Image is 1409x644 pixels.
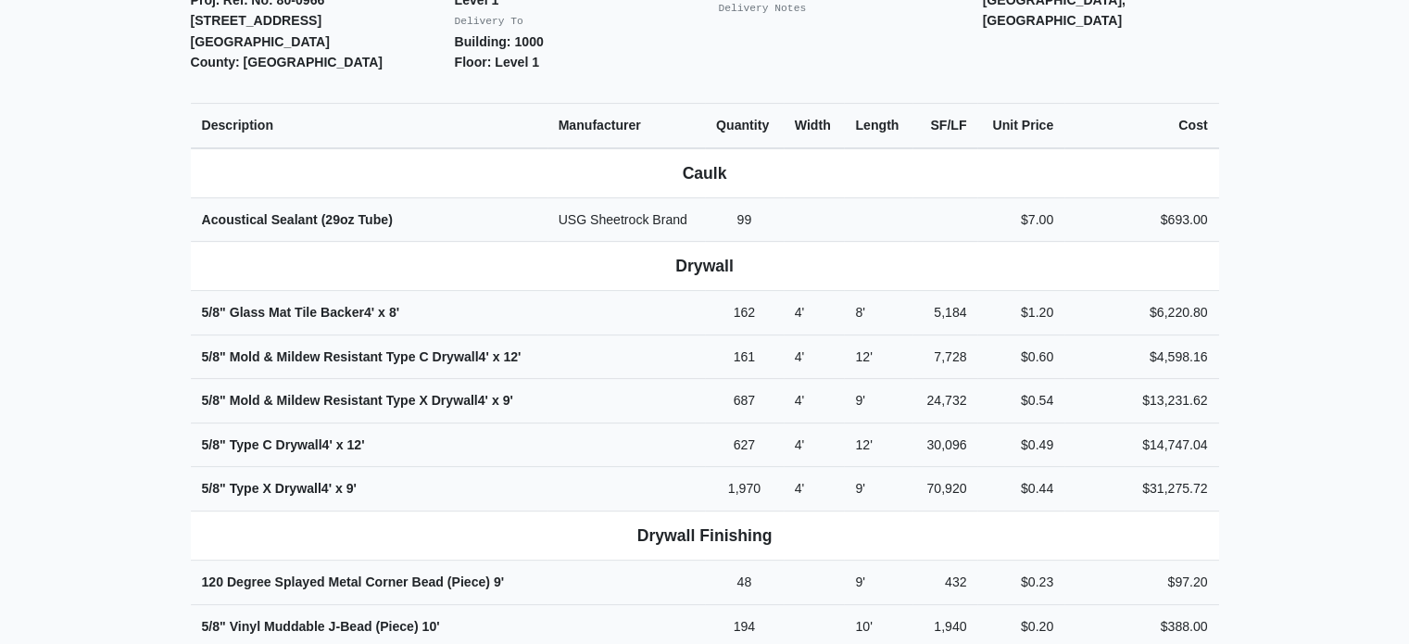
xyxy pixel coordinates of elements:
span: 12' [346,437,364,452]
td: 627 [705,423,784,467]
span: 8' [389,305,399,320]
span: 4' [478,393,488,408]
td: 70,920 [912,467,977,511]
td: $693.00 [1064,197,1218,242]
span: x [335,481,343,496]
td: $6,220.80 [1064,291,1218,335]
td: $0.44 [977,467,1064,511]
span: 4' [364,305,374,320]
td: $0.60 [977,335,1064,379]
strong: 5/8" Type C Drywall [202,437,365,452]
strong: [STREET_ADDRESS] [191,13,322,28]
td: 162 [705,291,784,335]
strong: Floor: Level 1 [455,55,540,69]
td: $4,598.16 [1064,335,1218,379]
span: 4' [479,349,489,364]
th: Quantity [705,103,784,147]
span: 12' [855,349,872,364]
th: Unit Price [977,103,1064,147]
strong: 5/8" Vinyl Muddable J-Bead (Piece) [202,619,440,634]
span: 9' [855,575,865,589]
span: x [493,349,500,364]
td: 161 [705,335,784,379]
strong: [GEOGRAPHIC_DATA] [191,34,330,49]
b: Caulk [683,164,727,183]
small: Delivery Notes [719,3,807,14]
td: 7,728 [912,335,977,379]
span: 9' [855,481,865,496]
td: $0.23 [977,561,1064,605]
strong: 5/8" Glass Mat Tile Backer [202,305,400,320]
span: 8' [855,305,865,320]
small: Delivery To [455,16,523,27]
span: 12' [855,437,872,452]
th: Manufacturer [547,103,705,147]
td: USG Sheetrock Brand [547,197,705,242]
td: 687 [705,379,784,423]
span: 4' [795,481,805,496]
td: 432 [912,561,977,605]
span: 9' [494,575,504,589]
td: $7.00 [977,197,1064,242]
td: $14,747.04 [1064,423,1218,467]
td: $31,275.72 [1064,467,1218,511]
span: 12' [503,349,521,364]
td: 30,096 [912,423,977,467]
span: 9' [855,393,865,408]
span: 9' [346,481,357,496]
td: $0.54 [977,379,1064,423]
span: 10' [422,619,440,634]
th: Description [191,103,547,147]
th: Length [844,103,912,147]
span: x [336,437,344,452]
span: 4' [795,349,805,364]
span: 10' [855,619,872,634]
td: 99 [705,197,784,242]
span: 4' [795,437,805,452]
td: $1.20 [977,291,1064,335]
td: $0.49 [977,423,1064,467]
td: 1,970 [705,467,784,511]
th: Cost [1064,103,1218,147]
td: $97.20 [1064,561,1218,605]
b: Drywall Finishing [637,526,773,545]
th: Width [784,103,845,147]
strong: County: [GEOGRAPHIC_DATA] [191,55,384,69]
td: 5,184 [912,291,977,335]
span: 4' [795,393,805,408]
td: $13,231.62 [1064,379,1218,423]
strong: 5/8" Mold & Mildew Resistant Type C Drywall [202,349,522,364]
span: 4' [321,481,332,496]
td: 24,732 [912,379,977,423]
b: Drywall [675,257,734,275]
span: 9' [503,393,513,408]
strong: Acoustical Sealant (29oz Tube) [202,212,393,227]
strong: 120 Degree Splayed Metal Corner Bead (Piece) [202,575,505,589]
span: x [492,393,499,408]
td: 48 [705,561,784,605]
span: x [378,305,385,320]
span: 4' [322,437,333,452]
strong: 5/8" Mold & Mildew Resistant Type X Drywall [202,393,513,408]
span: 4' [795,305,805,320]
strong: 5/8" Type X Drywall [202,481,357,496]
th: SF/LF [912,103,977,147]
strong: Building: 1000 [455,34,544,49]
